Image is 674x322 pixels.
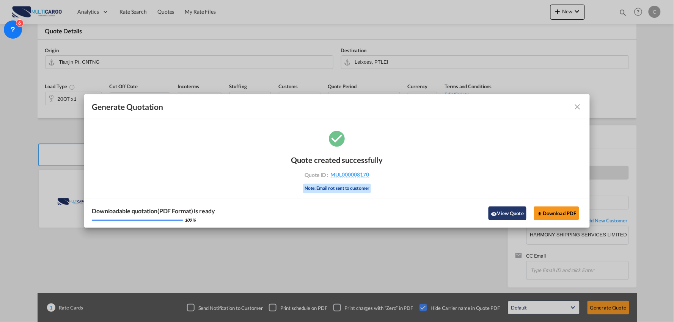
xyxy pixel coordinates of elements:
[92,102,163,112] span: Generate Quotation
[491,211,497,217] md-icon: icon-eye
[489,206,526,220] button: icon-eyeView Quote
[573,102,582,111] md-icon: icon-close fg-AAA8AD cursor m-0
[331,171,369,178] span: MUL000008170
[537,211,543,217] md-icon: icon-download
[84,94,590,228] md-dialog: Generate Quotation Quote ...
[293,171,381,178] div: Quote ID :
[328,129,347,148] md-icon: icon-checkbox-marked-circle
[185,217,196,223] div: 100 %
[291,155,383,164] div: Quote created successfully
[534,206,579,220] button: Download PDF
[303,184,371,193] div: Note: Email not sent to customer
[92,207,215,215] div: Downloadable quotation(PDF Format) is ready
